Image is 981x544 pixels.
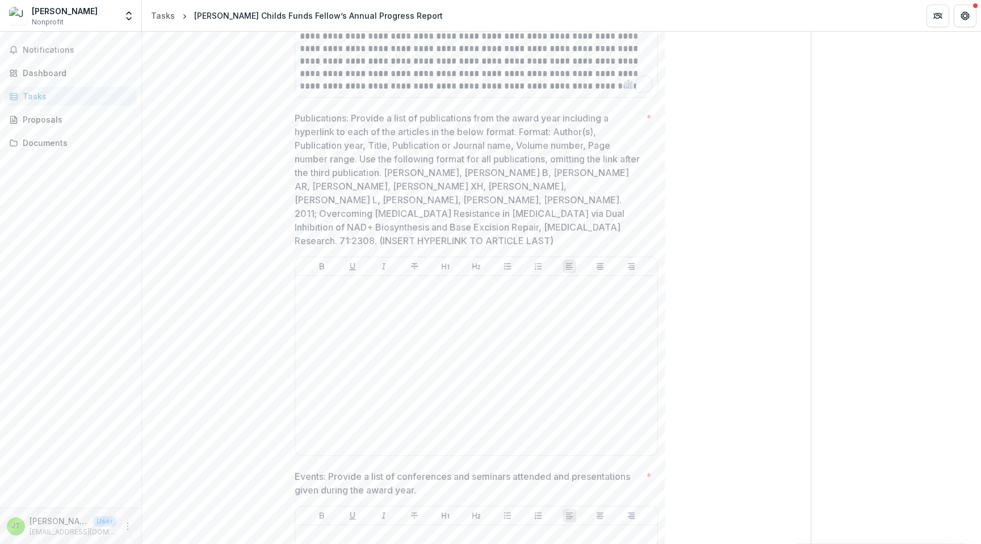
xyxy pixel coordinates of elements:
button: Italicize [377,509,391,522]
button: Bullet List [501,509,514,522]
button: Align Center [593,509,607,522]
button: Strike [408,260,421,273]
button: Ordered List [531,260,545,273]
button: Strike [408,509,421,522]
button: Heading 1 [439,260,452,273]
button: Italicize [377,260,391,273]
span: Nonprofit [32,17,64,27]
a: Dashboard [5,64,137,82]
button: Underline [346,260,359,273]
div: Tasks [151,10,175,22]
div: [PERSON_NAME] [32,5,98,17]
nav: breadcrumb [146,7,447,24]
button: Partners [927,5,949,27]
button: Align Left [563,260,576,273]
button: Notifications [5,41,137,59]
div: Jonathan Tullis [11,522,20,530]
button: Align Left [563,509,576,522]
button: Open entity switcher [121,5,137,27]
button: Get Help [954,5,976,27]
button: More [121,520,135,533]
p: [EMAIL_ADDRESS][DOMAIN_NAME] [30,527,116,537]
a: Tasks [146,7,179,24]
button: Heading 2 [469,260,483,273]
a: Tasks [5,87,137,106]
button: Align Center [593,260,607,273]
button: Align Right [624,509,638,522]
div: Tasks [23,90,128,102]
div: Proposals [23,114,128,125]
button: Align Right [624,260,638,273]
div: [PERSON_NAME] Childs Funds Fellow’s Annual Progress Report [194,10,443,22]
button: Ordered List [531,509,545,522]
span: Notifications [23,45,132,55]
p: User [93,516,116,526]
button: Underline [346,509,359,522]
p: [PERSON_NAME] [30,515,89,527]
button: Bullet List [501,260,514,273]
p: Events: Provide a list of conferences and seminars attended and presentations given during the aw... [295,470,642,497]
button: Bold [315,260,329,273]
a: Documents [5,133,137,152]
img: Jonathan Tullis [9,7,27,25]
a: Proposals [5,110,137,129]
button: Heading 1 [439,509,452,522]
p: Publications: Provide a list of publications from the award year including a hyperlink to each of... [295,111,642,248]
div: Dashboard [23,67,128,79]
button: Bold [315,509,329,522]
div: Documents [23,137,128,149]
button: Heading 2 [469,509,483,522]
